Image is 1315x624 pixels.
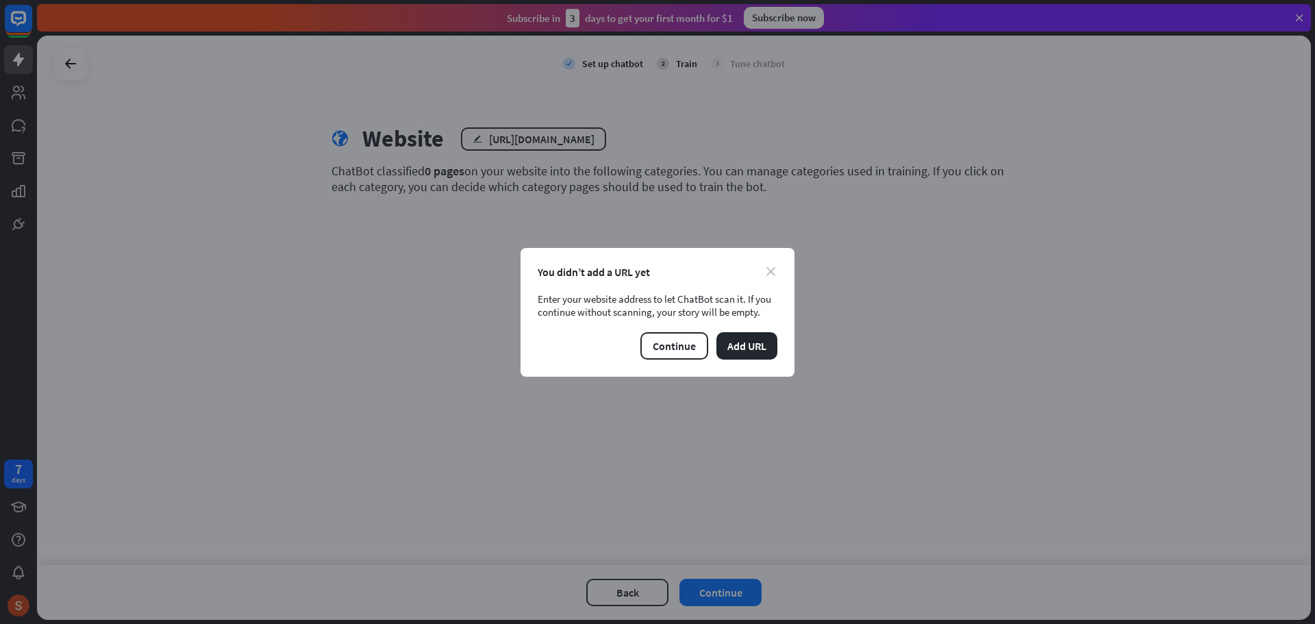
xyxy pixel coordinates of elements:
[640,332,708,360] button: Continue
[716,332,777,360] button: Add URL
[538,265,777,279] div: You didn’t add a URL yet
[766,267,775,276] i: close
[11,5,52,47] button: Open LiveChat chat widget
[538,292,777,319] div: Enter your website address to let ChatBot scan it. If you continue without scanning, your story w...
